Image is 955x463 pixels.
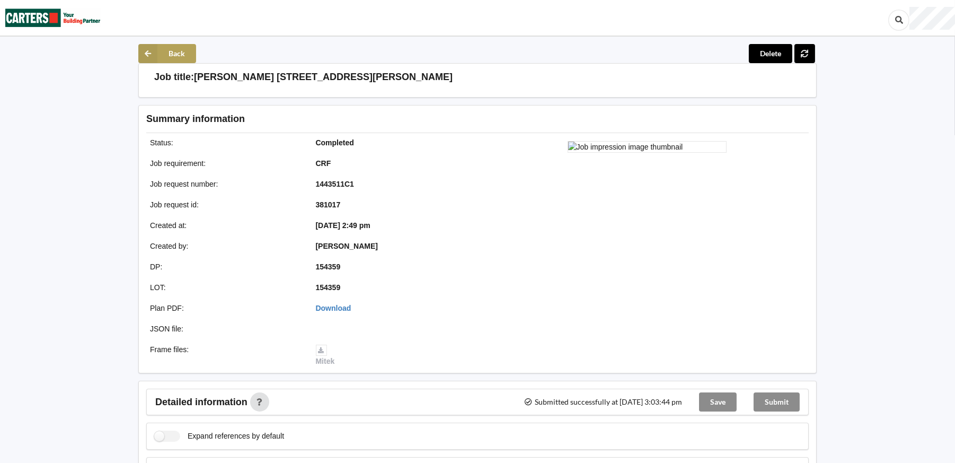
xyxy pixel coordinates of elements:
[143,158,308,169] div: Job requirement :
[316,242,378,250] b: [PERSON_NAME]
[316,159,331,168] b: CRF
[143,261,308,272] div: DP :
[749,44,792,63] button: Delete
[143,303,308,313] div: Plan PDF :
[143,324,308,334] div: JSON file :
[5,1,101,35] img: Carters
[143,241,308,251] div: Created by :
[143,282,308,293] div: LOT :
[143,199,308,210] div: Job request id :
[143,179,308,189] div: Job request number :
[143,344,308,366] div: Frame files :
[316,180,354,188] b: 1443511C1
[316,304,351,312] a: Download
[316,200,341,209] b: 381017
[316,263,341,271] b: 154359
[524,398,682,406] span: Submitted successfully at [DATE] 3:03:44 pm
[568,141,727,153] img: Job impression image thumbnail
[138,44,196,63] button: Back
[154,71,194,83] h3: Job title:
[154,431,284,442] label: Expand references by default
[316,221,370,230] b: [DATE] 2:49 pm
[316,138,354,147] b: Completed
[909,7,955,30] div: User Profile
[143,220,308,231] div: Created at :
[155,397,247,407] span: Detailed information
[316,345,335,365] a: Mitek
[146,113,640,125] h3: Summary information
[316,283,341,292] b: 154359
[194,71,453,83] h3: [PERSON_NAME] [STREET_ADDRESS][PERSON_NAME]
[143,137,308,148] div: Status :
